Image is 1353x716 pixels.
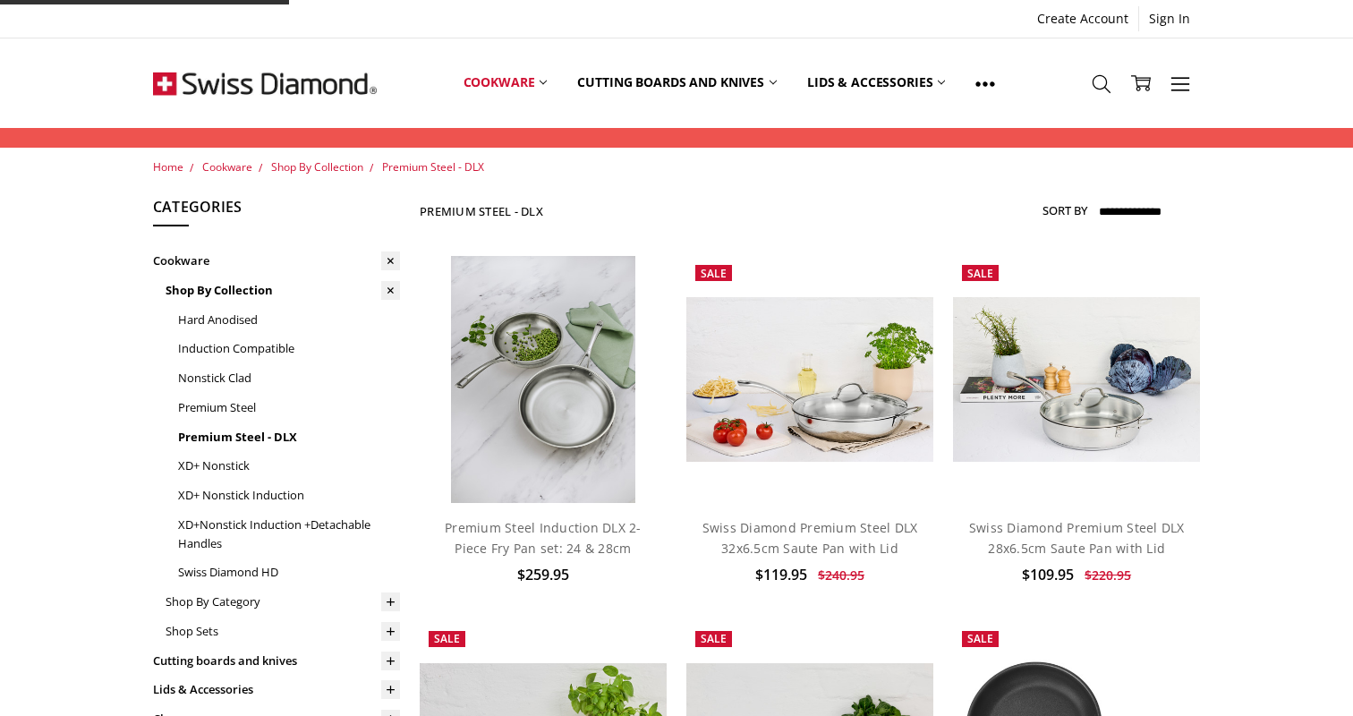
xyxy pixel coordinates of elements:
[178,422,400,452] a: Premium Steel - DLX
[178,305,400,335] a: Hard Anodised
[1042,196,1087,225] label: Sort By
[686,256,933,503] a: Swiss Diamond Premium Steel DLX 32x6.5cm Saute Pan with Lid
[967,266,993,281] span: Sale
[686,297,933,462] img: Swiss Diamond Premium Steel DLX 32x6.5cm Saute Pan with Lid
[755,565,807,584] span: $119.95
[153,646,400,676] a: Cutting boards and knives
[702,519,918,556] a: Swiss Diamond Premium Steel DLX 32x6.5cm Saute Pan with Lid
[153,676,400,705] a: Lids & Accessories
[562,43,792,123] a: Cutting boards and knives
[1027,6,1138,31] a: Create Account
[178,451,400,481] a: XD+ Nonstick
[178,510,400,558] a: XD+Nonstick Induction +Detachable Handles
[967,631,993,646] span: Sale
[271,159,363,175] a: Shop By Collection
[153,159,183,175] a: Home
[1085,567,1131,584] span: $220.95
[445,519,642,556] a: Premium Steel Induction DLX 2-Piece Fry Pan set: 24 & 28cm
[792,43,960,123] a: Lids & Accessories
[517,565,569,584] span: $259.95
[153,196,400,226] h5: Categories
[420,204,543,218] h1: Premium Steel - DLX
[178,363,400,393] a: Nonstick Clad
[153,38,377,128] img: Free Shipping On Every Order
[178,558,400,587] a: Swiss Diamond HD
[382,159,484,175] a: Premium Steel - DLX
[1139,6,1200,31] a: Sign In
[448,43,563,123] a: Cookware
[451,256,636,503] img: Premium steel DLX 2pc fry pan set (28 and 24cm) life style shot
[953,256,1200,503] a: Swiss Diamond Premium Steel DLX 28x6.5cm Saute Pan with Lid
[166,587,400,617] a: Shop By Category
[701,266,727,281] span: Sale
[701,631,727,646] span: Sale
[969,519,1185,556] a: Swiss Diamond Premium Steel DLX 28x6.5cm Saute Pan with Lid
[153,246,400,276] a: Cookware
[202,159,252,175] a: Cookware
[818,567,864,584] span: $240.95
[166,276,400,305] a: Shop By Collection
[178,393,400,422] a: Premium Steel
[420,256,667,503] a: Premium steel DLX 2pc fry pan set (28 and 24cm) life style shot
[960,43,1010,124] a: Show All
[953,297,1200,462] img: Swiss Diamond Premium Steel DLX 28x6.5cm Saute Pan with Lid
[178,334,400,363] a: Induction Compatible
[178,481,400,510] a: XD+ Nonstick Induction
[434,631,460,646] span: Sale
[1022,565,1074,584] span: $109.95
[166,617,400,646] a: Shop Sets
